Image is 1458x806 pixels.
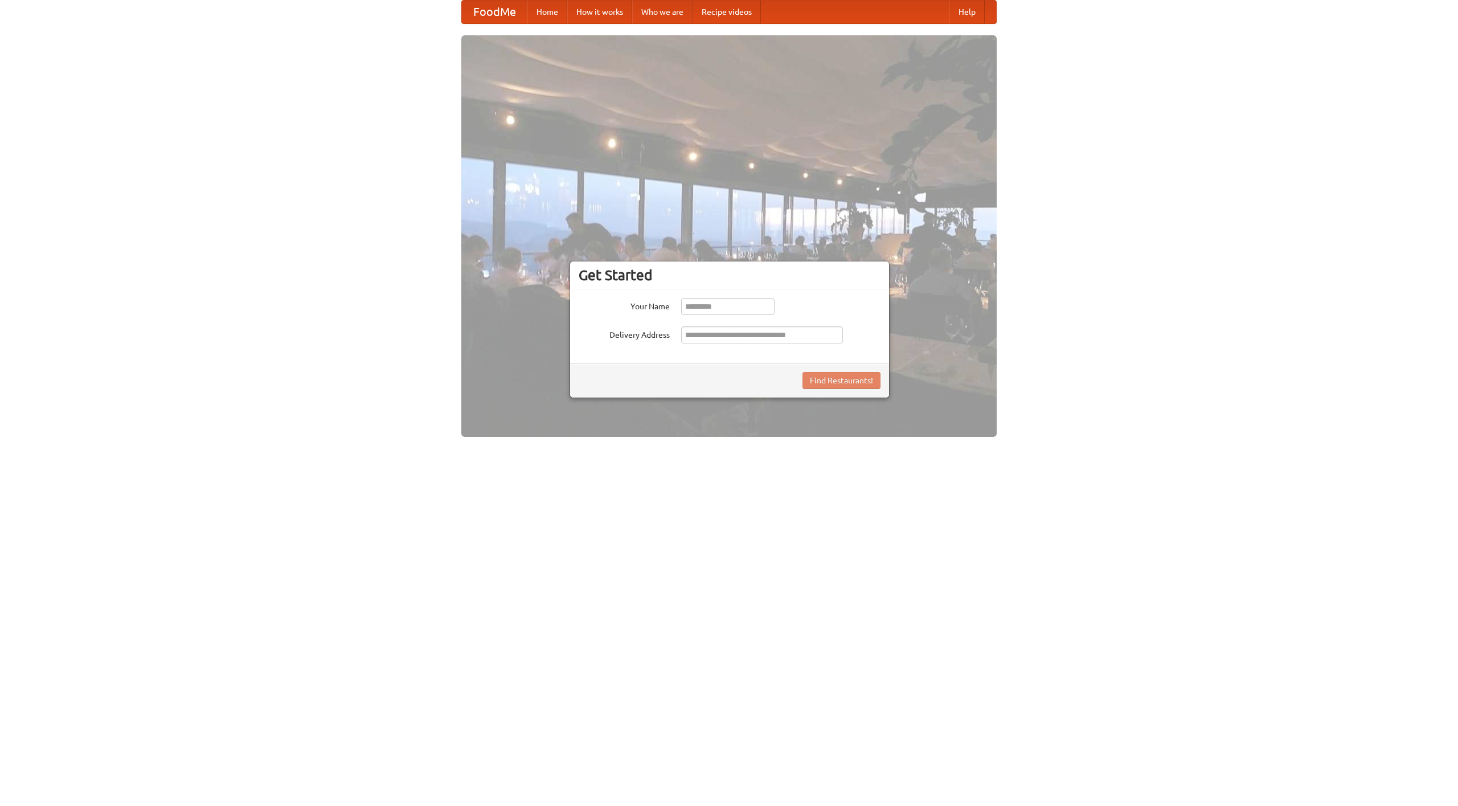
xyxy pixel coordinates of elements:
h3: Get Started [579,267,880,284]
a: Home [527,1,567,23]
a: How it works [567,1,632,23]
a: Recipe videos [693,1,761,23]
a: FoodMe [462,1,527,23]
label: Delivery Address [579,326,670,341]
label: Your Name [579,298,670,312]
a: Who we are [632,1,693,23]
a: Help [949,1,985,23]
button: Find Restaurants! [802,372,880,389]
